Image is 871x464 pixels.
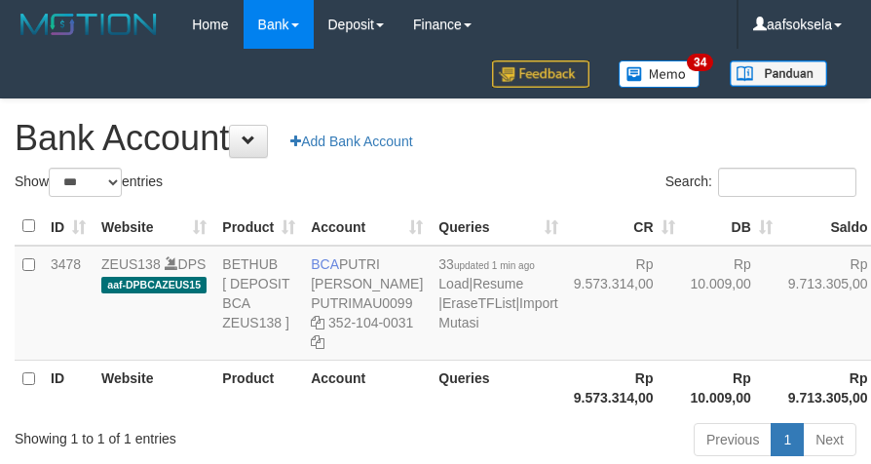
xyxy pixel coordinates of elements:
img: Feedback.jpg [492,60,589,88]
a: Previous [694,423,772,456]
a: Copy PUTRIMAU0099 to clipboard [311,315,324,330]
th: Website [94,360,214,415]
th: Product [214,360,303,415]
a: Resume [473,276,523,291]
th: Rp 9.573.314,00 [566,360,683,415]
span: updated 1 min ago [454,260,535,271]
th: ID: activate to sort column ascending [43,208,94,246]
td: Rp 10.009,00 [683,246,780,361]
th: DB: activate to sort column ascending [683,208,780,246]
span: | | | [438,256,557,330]
label: Show entries [15,168,163,197]
a: Import Mutasi [438,295,557,330]
td: Rp 9.573.314,00 [566,246,683,361]
h1: Bank Account [15,119,856,158]
img: MOTION_logo.png [15,10,163,39]
th: CR: activate to sort column ascending [566,208,683,246]
a: 1 [771,423,804,456]
span: BCA [311,256,339,272]
img: panduan.png [730,60,827,87]
span: aaf-DPBCAZEUS15 [101,277,207,293]
td: PUTRI [PERSON_NAME] 352-104-0031 [303,246,431,361]
span: 34 [687,54,713,71]
th: Website: activate to sort column ascending [94,208,214,246]
td: BETHUB [ DEPOSIT BCA ZEUS138 ] [214,246,303,361]
th: Queries: activate to sort column ascending [431,208,565,246]
th: Rp 10.009,00 [683,360,780,415]
th: ID [43,360,94,415]
a: 34 [604,49,715,98]
a: Copy 3521040031 to clipboard [311,334,324,350]
label: Search: [665,168,856,197]
a: Load [438,276,469,291]
th: Account: activate to sort column ascending [303,208,431,246]
th: Queries [431,360,565,415]
a: EraseTFList [442,295,515,311]
td: DPS [94,246,214,361]
select: Showentries [49,168,122,197]
span: 33 [438,256,534,272]
div: Showing 1 to 1 of 1 entries [15,421,349,448]
a: Add Bank Account [278,125,425,158]
th: Account [303,360,431,415]
th: Product: activate to sort column ascending [214,208,303,246]
img: Button%20Memo.svg [619,60,701,88]
td: 3478 [43,246,94,361]
a: ZEUS138 [101,256,161,272]
a: PUTRIMAU0099 [311,295,412,311]
a: Next [803,423,856,456]
input: Search: [718,168,856,197]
